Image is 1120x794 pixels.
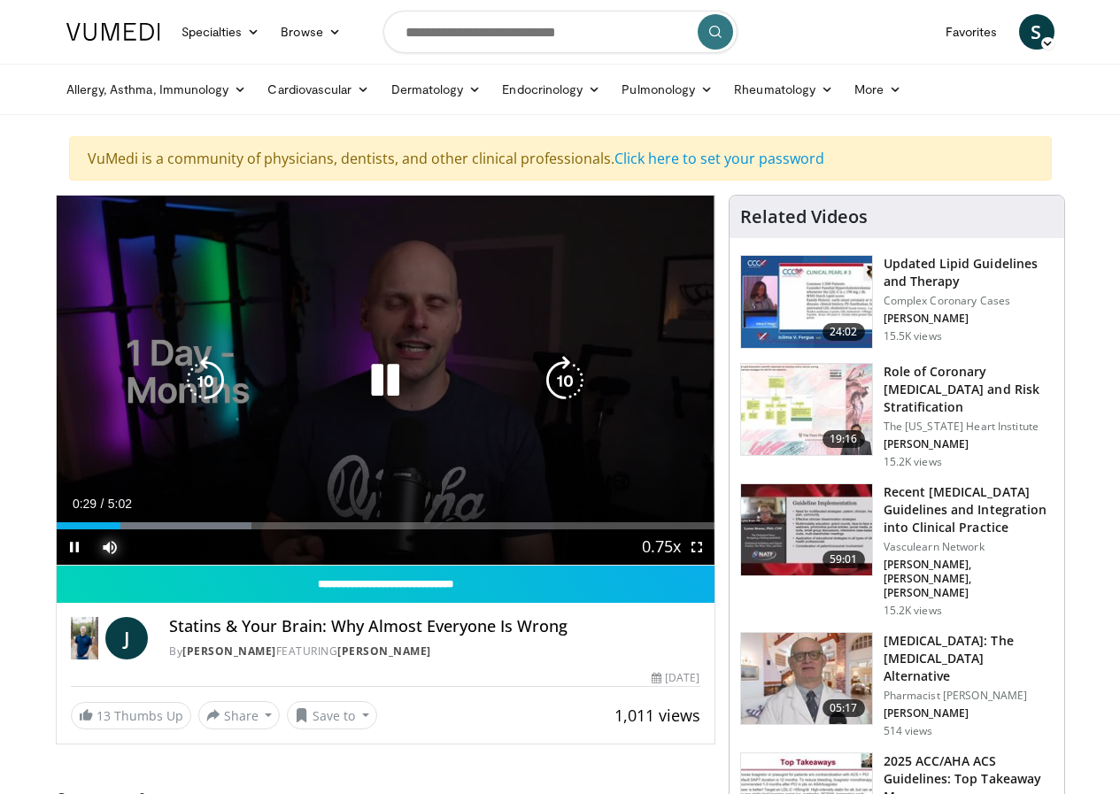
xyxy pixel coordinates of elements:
a: S [1019,14,1054,50]
a: Click here to set your password [614,149,824,168]
a: Favorites [935,14,1008,50]
span: 05:17 [823,699,865,717]
img: 87825f19-cf4c-4b91-bba1-ce218758c6bb.150x105_q85_crop-smart_upscale.jpg [741,484,872,576]
a: 59:01 Recent [MEDICAL_DATA] Guidelines and Integration into Clinical Practice Vasculearn Network ... [740,483,1054,618]
a: Rheumatology [723,72,844,107]
a: J [105,617,148,659]
button: Pause [57,529,92,565]
img: 77f671eb-9394-4acc-bc78-a9f077f94e00.150x105_q85_crop-smart_upscale.jpg [741,256,872,348]
img: ce9609b9-a9bf-4b08-84dd-8eeb8ab29fc6.150x105_q85_crop-smart_upscale.jpg [741,633,872,725]
a: Specialties [171,14,271,50]
a: 19:16 Role of Coronary [MEDICAL_DATA] and Risk Stratification The [US_STATE] Heart Institute [PER... [740,363,1054,469]
h3: Role of Coronary [MEDICAL_DATA] and Risk Stratification [884,363,1054,416]
span: 0:29 [73,497,97,511]
button: Fullscreen [679,529,714,565]
video-js: Video Player [57,196,714,566]
a: 05:17 [MEDICAL_DATA]: The [MEDICAL_DATA] Alternative Pharmacist [PERSON_NAME] [PERSON_NAME] 514 v... [740,632,1054,738]
input: Search topics, interventions [383,11,738,53]
p: Complex Coronary Cases [884,294,1054,308]
p: The [US_STATE] Heart Institute [884,420,1054,434]
span: 59:01 [823,551,865,568]
div: By FEATURING [169,644,699,659]
p: [PERSON_NAME] [884,312,1054,326]
button: Mute [92,529,127,565]
h3: Updated Lipid Guidelines and Therapy [884,255,1054,290]
div: Progress Bar [57,522,714,529]
span: 13 [97,707,111,724]
p: [PERSON_NAME] [884,437,1054,451]
a: [PERSON_NAME] [182,644,276,659]
p: 15.2K views [884,455,942,469]
p: [PERSON_NAME] [884,706,1054,721]
span: / [101,497,104,511]
span: 24:02 [823,323,865,341]
p: Pharmacist [PERSON_NAME] [884,689,1054,703]
img: VuMedi Logo [66,23,160,41]
a: Pulmonology [611,72,723,107]
span: 5:02 [108,497,132,511]
div: VuMedi is a community of physicians, dentists, and other clinical professionals. [69,136,1052,181]
h3: [MEDICAL_DATA]: The [MEDICAL_DATA] Alternative [884,632,1054,685]
span: 1,011 views [614,705,700,726]
p: 15.2K views [884,604,942,618]
a: 24:02 Updated Lipid Guidelines and Therapy Complex Coronary Cases [PERSON_NAME] 15.5K views [740,255,1054,349]
a: [PERSON_NAME] [337,644,431,659]
p: [PERSON_NAME], [PERSON_NAME], [PERSON_NAME] [884,558,1054,600]
div: [DATE] [652,670,699,686]
h4: Statins & Your Brain: Why Almost Everyone Is Wrong [169,617,699,636]
button: Save to [287,701,377,729]
img: 1efa8c99-7b8a-4ab5-a569-1c219ae7bd2c.150x105_q85_crop-smart_upscale.jpg [741,364,872,456]
a: Allergy, Asthma, Immunology [56,72,258,107]
span: 19:16 [823,430,865,448]
a: Dermatology [381,72,492,107]
p: Vasculearn Network [884,540,1054,554]
p: 514 views [884,724,933,738]
a: More [844,72,912,107]
img: Dr. Jordan Rennicke [71,617,99,659]
a: 13 Thumbs Up [71,702,191,729]
h3: Recent [MEDICAL_DATA] Guidelines and Integration into Clinical Practice [884,483,1054,536]
button: Playback Rate [644,529,679,565]
a: Browse [270,14,351,50]
a: Endocrinology [491,72,611,107]
p: 15.5K views [884,329,942,343]
button: Share [198,701,281,729]
a: Cardiovascular [257,72,380,107]
h4: Related Videos [740,206,868,227]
